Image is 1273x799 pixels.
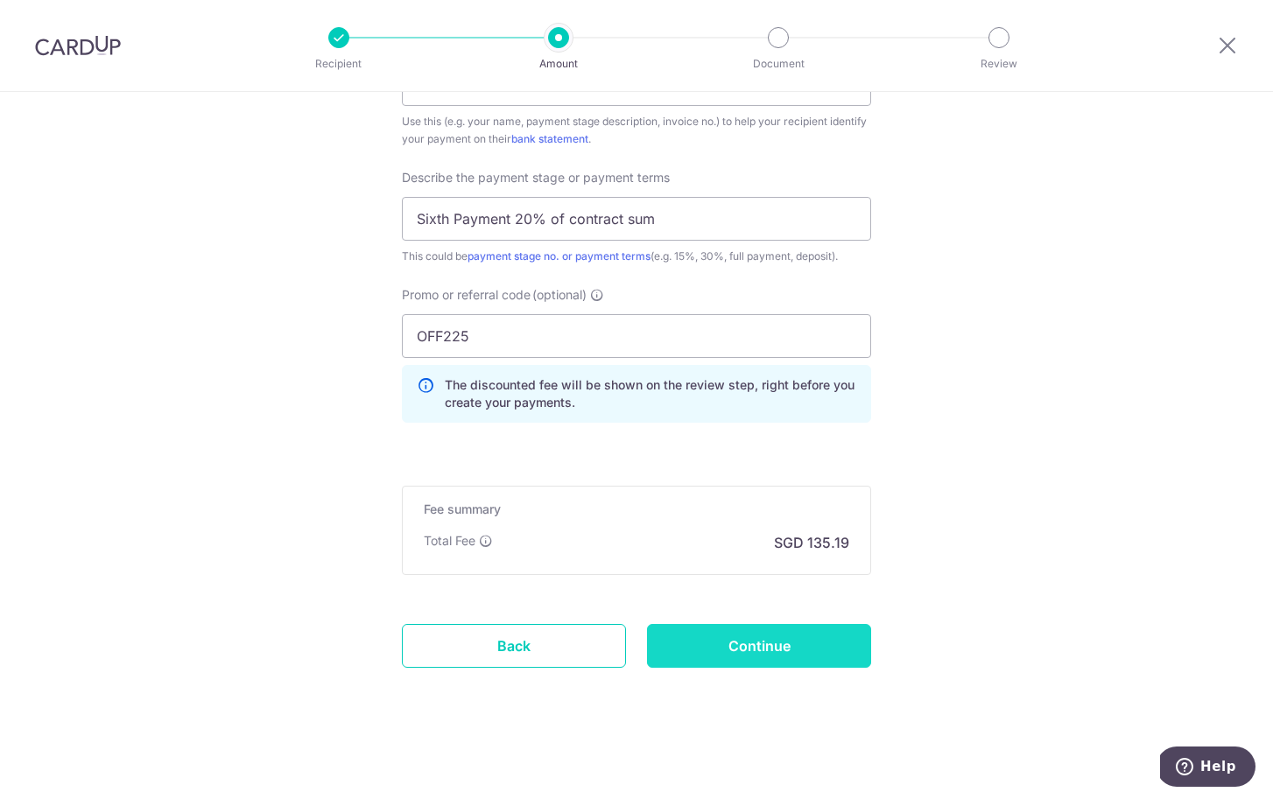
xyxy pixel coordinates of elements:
[1160,746,1255,790] iframe: Opens a widget where you can find more information
[445,376,856,411] p: The discounted fee will be shown on the review step, right before you create your payments.
[402,624,626,668] a: Back
[714,55,843,73] p: Document
[647,624,871,668] input: Continue
[424,501,849,518] h5: Fee summary
[424,532,475,550] p: Total Fee
[468,249,651,263] a: payment stage no. or payment terms
[274,55,404,73] p: Recipient
[402,248,871,265] div: This could be (e.g. 15%, 30%, full payment, deposit).
[774,532,849,553] p: SGD 135.19
[402,113,871,148] div: Use this (e.g. your name, payment stage description, invoice no.) to help your recipient identify...
[532,286,587,304] span: (optional)
[402,169,670,186] span: Describe the payment stage or payment terms
[494,55,623,73] p: Amount
[934,55,1064,73] p: Review
[511,132,588,145] a: bank statement
[35,35,121,56] img: CardUp
[402,286,531,304] span: Promo or referral code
